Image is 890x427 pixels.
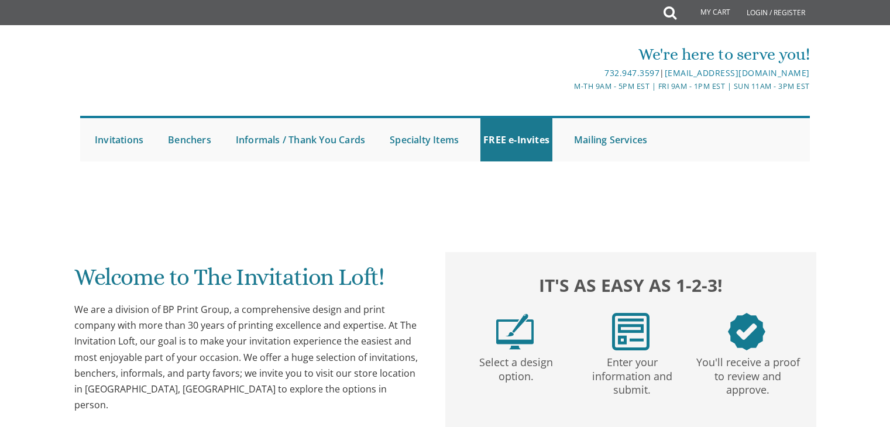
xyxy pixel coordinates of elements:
img: step2.png [612,313,650,350]
a: My Cart [675,1,738,25]
a: FREE e-Invites [480,118,552,161]
p: You'll receive a proof to review and approve. [692,350,803,397]
p: Select a design option. [461,350,572,384]
a: Benchers [165,118,214,161]
div: M-Th 9am - 5pm EST | Fri 9am - 1pm EST | Sun 11am - 3pm EST [324,80,810,92]
a: 732.947.3597 [604,67,659,78]
a: [EMAIL_ADDRESS][DOMAIN_NAME] [665,67,810,78]
img: step3.png [728,313,765,350]
a: Mailing Services [571,118,650,161]
img: step1.png [496,313,534,350]
h1: Welcome to The Invitation Loft! [74,264,422,299]
h2: It's as easy as 1-2-3! [457,272,805,298]
p: Enter your information and submit. [576,350,688,397]
div: We're here to serve you! [324,43,810,66]
div: We are a division of BP Print Group, a comprehensive design and print company with more than 30 y... [74,302,422,413]
div: | [324,66,810,80]
a: Invitations [92,118,146,161]
a: Specialty Items [387,118,462,161]
a: Informals / Thank You Cards [233,118,368,161]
